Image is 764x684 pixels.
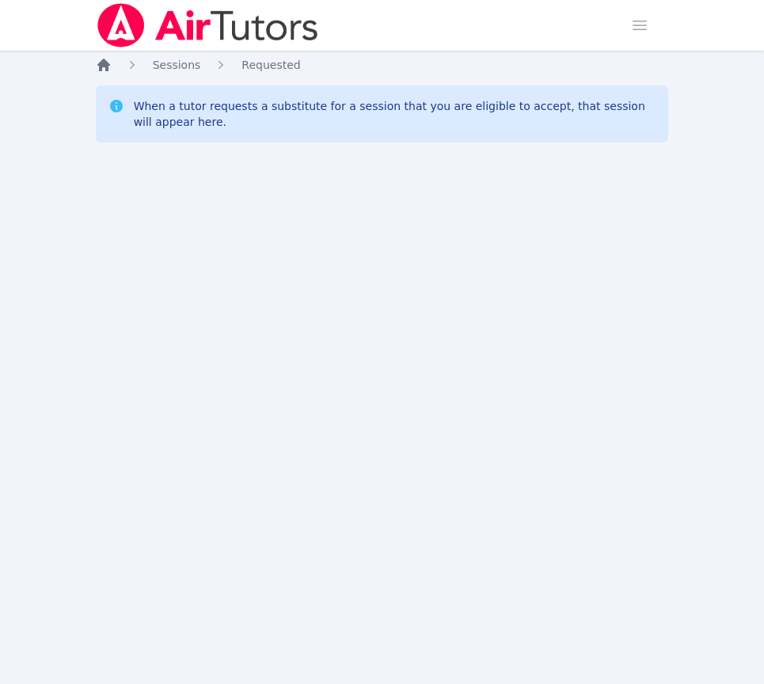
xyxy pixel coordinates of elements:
[153,57,201,73] a: Sessions
[96,3,320,47] img: Air Tutors
[241,57,300,73] a: Requested
[153,59,201,71] span: Sessions
[241,59,300,71] span: Requested
[134,98,656,130] div: When a tutor requests a substitute for a session that you are eligible to accept, that session wi...
[96,57,669,73] nav: Breadcrumb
